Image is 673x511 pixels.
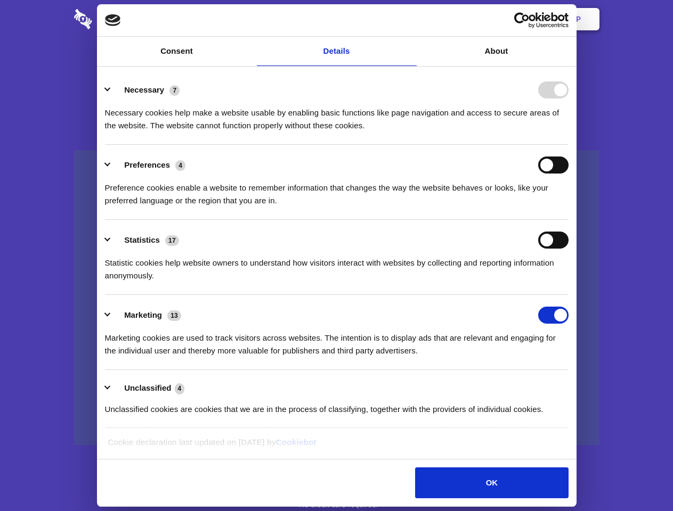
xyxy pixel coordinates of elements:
div: Cookie declaration last updated on [DATE] by [100,436,573,457]
a: About [417,37,577,66]
span: 4 [175,160,185,171]
div: Statistic cookies help website owners to understand how visitors interact with websites by collec... [105,249,569,282]
button: Necessary (7) [105,81,187,98]
div: Preference cookies enable a website to remember information that changes the way the website beha... [105,174,569,207]
span: 4 [175,383,185,394]
a: Wistia video thumbnail [74,150,599,446]
label: Marketing [124,310,162,319]
a: Pricing [313,3,359,36]
a: Consent [97,37,257,66]
div: Marketing cookies are used to track visitors across websites. The intention is to display ads tha... [105,324,569,357]
div: Unclassified cookies are cookies that we are in the process of classifying, together with the pro... [105,395,569,416]
label: Preferences [124,160,170,169]
span: 7 [169,85,180,96]
a: Login [483,3,530,36]
label: Statistics [124,235,160,244]
a: Details [257,37,417,66]
button: Marketing (13) [105,307,188,324]
div: Necessary cookies help make a website usable by enabling basic functions like page navigation and... [105,98,569,132]
a: Contact [432,3,481,36]
a: Cookiebot [276,438,317,447]
span: 17 [165,235,179,246]
img: logo-wordmark-white-trans-d4663122ce5f474addd5e946df7df03e33cb6a1c49d2221995e7729f52c070b2.svg [74,9,165,29]
button: Statistics (17) [105,232,186,249]
a: Usercentrics Cookiebot - opens in a new window [475,12,569,28]
img: logo [105,14,121,26]
h4: Auto-redaction of sensitive data, encrypted data sharing and self-destructing private chats. Shar... [74,97,599,132]
button: OK [415,467,568,498]
button: Preferences (4) [105,156,192,174]
button: Unclassified (4) [105,382,191,395]
span: 13 [167,310,181,321]
h1: Eliminate Slack Data Loss. [74,48,599,86]
label: Necessary [124,85,164,94]
iframe: Drift Widget Chat Controller [620,458,660,498]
